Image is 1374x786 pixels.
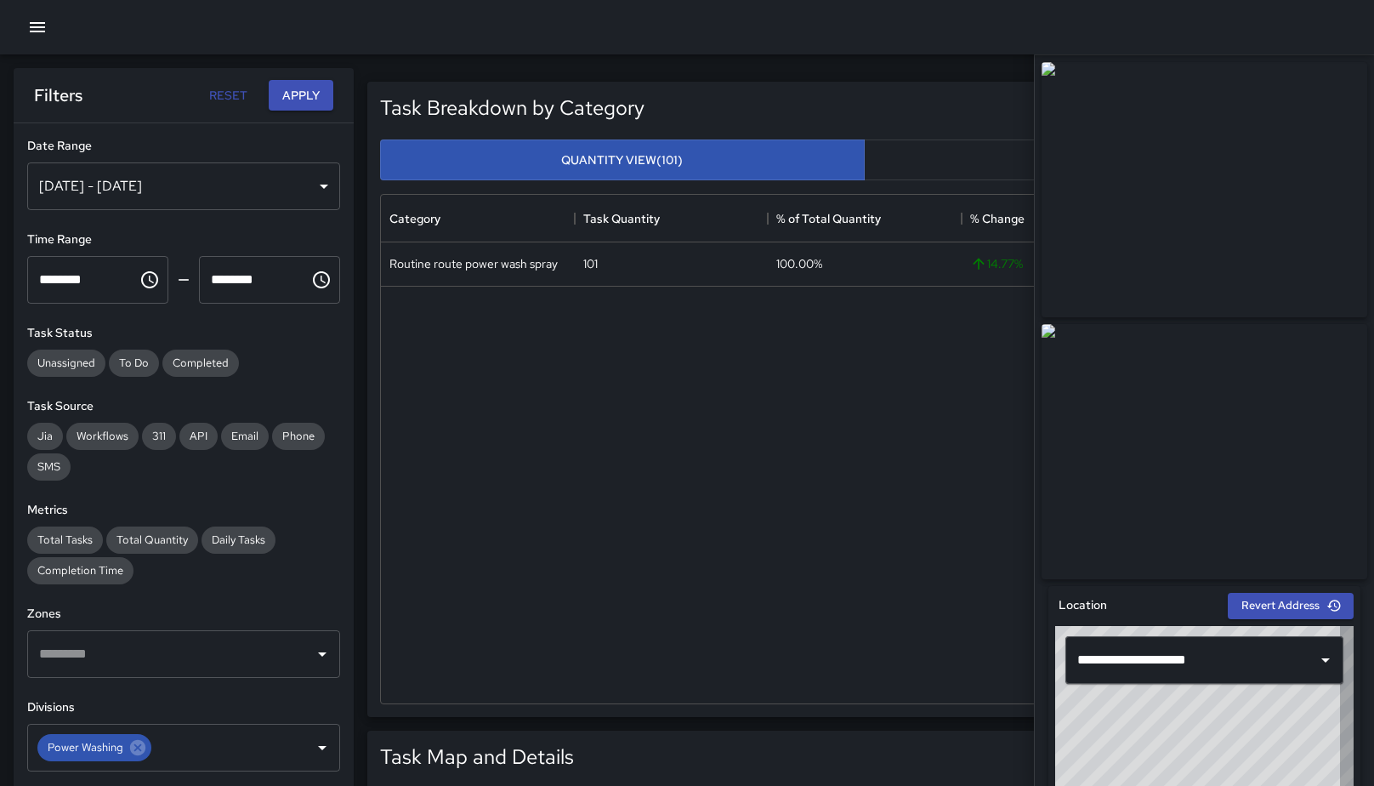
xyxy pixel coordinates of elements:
div: API [179,423,218,450]
span: Workflows [66,429,139,443]
span: Power Washing [37,738,133,757]
span: To Do [109,356,159,370]
button: Open [310,736,334,760]
div: To Do [109,350,159,377]
button: Apply [269,80,333,111]
div: Category [389,195,440,242]
button: Tasks View(101) [864,140,1348,181]
span: Daily Tasks [202,533,275,547]
h6: Date Range [27,137,340,156]
span: 311 [142,429,176,443]
div: Category [381,195,575,242]
span: Email [221,429,269,443]
button: Quantity View(101) [380,140,865,181]
div: 100.00% [776,255,822,272]
h6: Task Status [27,324,340,343]
span: Total Quantity [106,533,198,547]
div: Workflows [66,423,139,450]
div: Routine route power wash spray [389,255,558,272]
h6: Metrics [27,501,340,520]
div: Jia [27,423,63,450]
div: Power Washing [37,734,151,761]
button: Choose time, selected time is 11:59 PM [304,263,338,297]
button: Reset [201,80,255,111]
div: 311 [142,423,176,450]
span: Completion Time [27,563,133,578]
div: 101 [583,255,598,272]
div: Task Quantity [583,195,660,242]
h6: Time Range [27,231,340,249]
div: % of Total Quantity [768,195,962,242]
span: Phone [272,429,325,443]
button: Choose time, selected time is 12:00 AM [133,263,167,297]
div: % Change [970,195,1025,242]
div: SMS [27,453,71,481]
h6: Filters [34,82,82,109]
span: Unassigned [27,356,105,370]
div: Email [221,423,269,450]
span: API [179,429,218,443]
div: Total Quantity [106,527,198,554]
span: 14.77 % [970,255,1023,272]
h6: Zones [27,605,340,624]
div: Phone [272,423,325,450]
span: SMS [27,459,71,474]
span: Completed [162,356,239,370]
div: [DATE] - [DATE] [27,162,340,210]
h5: Task Breakdown by Category [380,94,644,122]
h6: Divisions [27,698,340,717]
div: Completion Time [27,557,133,584]
div: Daily Tasks [202,527,275,554]
div: Unassigned [27,350,105,377]
h6: Task Source [27,397,340,416]
div: Total Tasks [27,527,103,554]
h5: Task Map and Details [380,743,574,771]
span: Total Tasks [27,533,103,547]
span: Jia [27,429,63,443]
button: Open [310,642,334,666]
div: Task Quantity [575,195,769,242]
div: Completed [162,350,239,377]
div: % of Total Quantity [776,195,881,242]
